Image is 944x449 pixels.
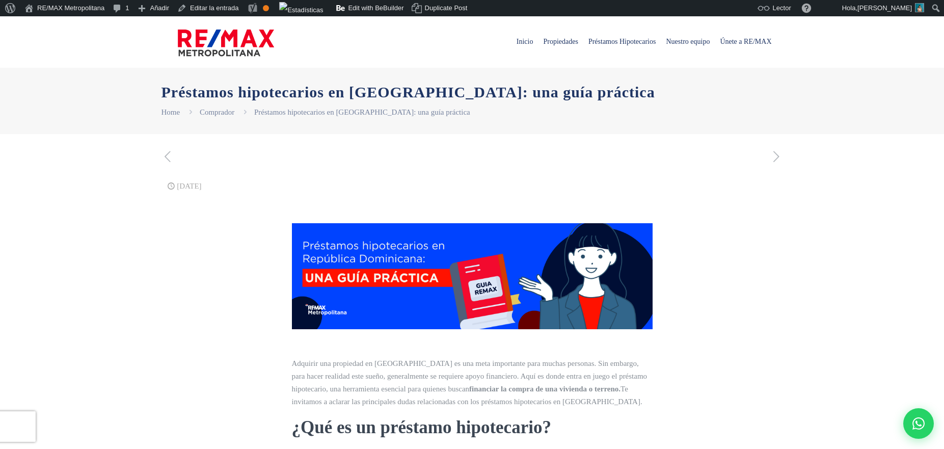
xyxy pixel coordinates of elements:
[178,28,274,58] img: remax-metropolitana-logo
[770,150,783,164] i: next post
[511,16,538,67] a: Inicio
[292,416,653,439] h2: ¿Qué es un préstamo hipotecario?
[469,385,621,393] strong: financiar la compra de una vivienda o terreno.
[661,27,715,57] span: Nuestro equipo
[161,83,783,101] h1: Préstamos hipotecarios en [GEOGRAPHIC_DATA]: una guía práctica
[161,149,174,165] a: previous post
[254,106,470,119] li: Préstamos hipotecarios en [GEOGRAPHIC_DATA]: una guía práctica
[292,357,653,408] p: Adquirir una propiedad en [GEOGRAPHIC_DATA] es una meta importante para muchas personas. Sin emba...
[279,2,323,18] img: Visitas de 48 horas. Haz clic para ver más estadísticas del sitio.
[715,16,776,67] a: Únete a RE/MAX
[583,27,661,57] span: Préstamos Hipotecarios
[538,16,583,67] a: Propiedades
[263,5,269,11] div: Aceptable
[770,149,783,165] a: next post
[715,27,776,57] span: Únete a RE/MAX
[200,108,234,116] a: Comprador
[511,27,538,57] span: Inicio
[583,16,661,67] a: Préstamos Hipotecarios
[857,4,912,12] span: [PERSON_NAME]
[177,182,201,190] time: [DATE]
[161,108,180,116] a: Home
[538,27,583,57] span: Propiedades
[661,16,715,67] a: Nuestro equipo
[161,150,174,164] i: previous post
[178,16,274,67] a: RE/MAX Metropolitana
[292,223,653,329] img: una persona mostrando un libro de guía práctica para adquirir un préstamo hipotecario en rd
